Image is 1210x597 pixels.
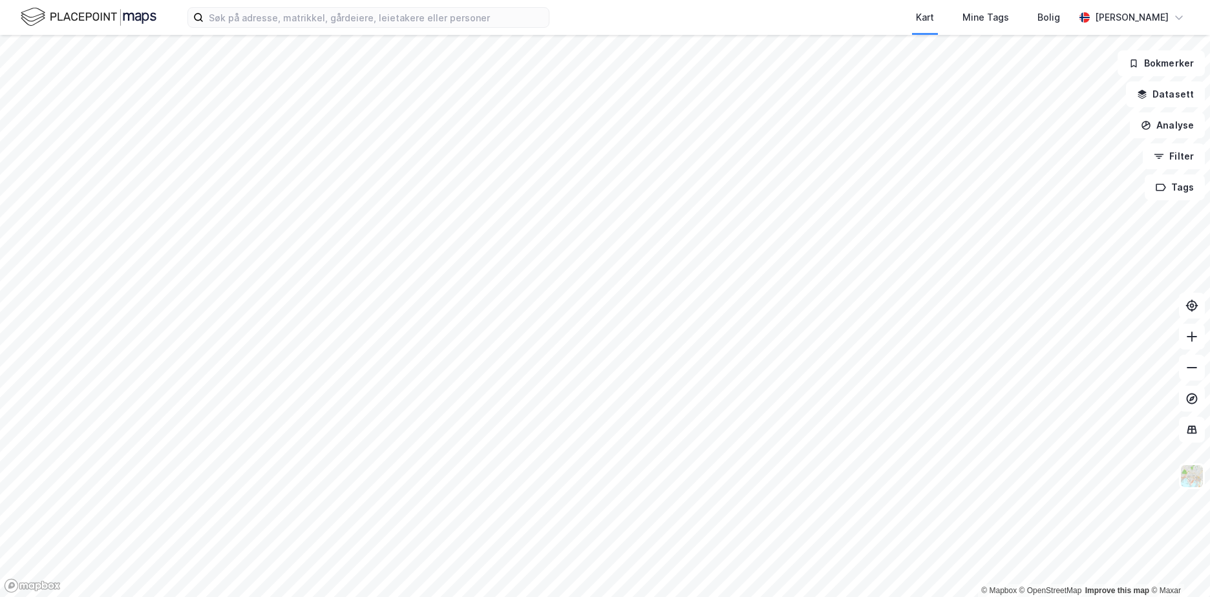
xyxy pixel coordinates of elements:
[1037,10,1060,25] div: Bolig
[1145,535,1210,597] div: Kontrollprogram for chat
[1095,10,1169,25] div: [PERSON_NAME]
[1145,535,1210,597] iframe: Chat Widget
[962,10,1009,25] div: Mine Tags
[21,6,156,28] img: logo.f888ab2527a4732fd821a326f86c7f29.svg
[204,8,549,27] input: Søk på adresse, matrikkel, gårdeiere, leietakere eller personer
[916,10,934,25] div: Kart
